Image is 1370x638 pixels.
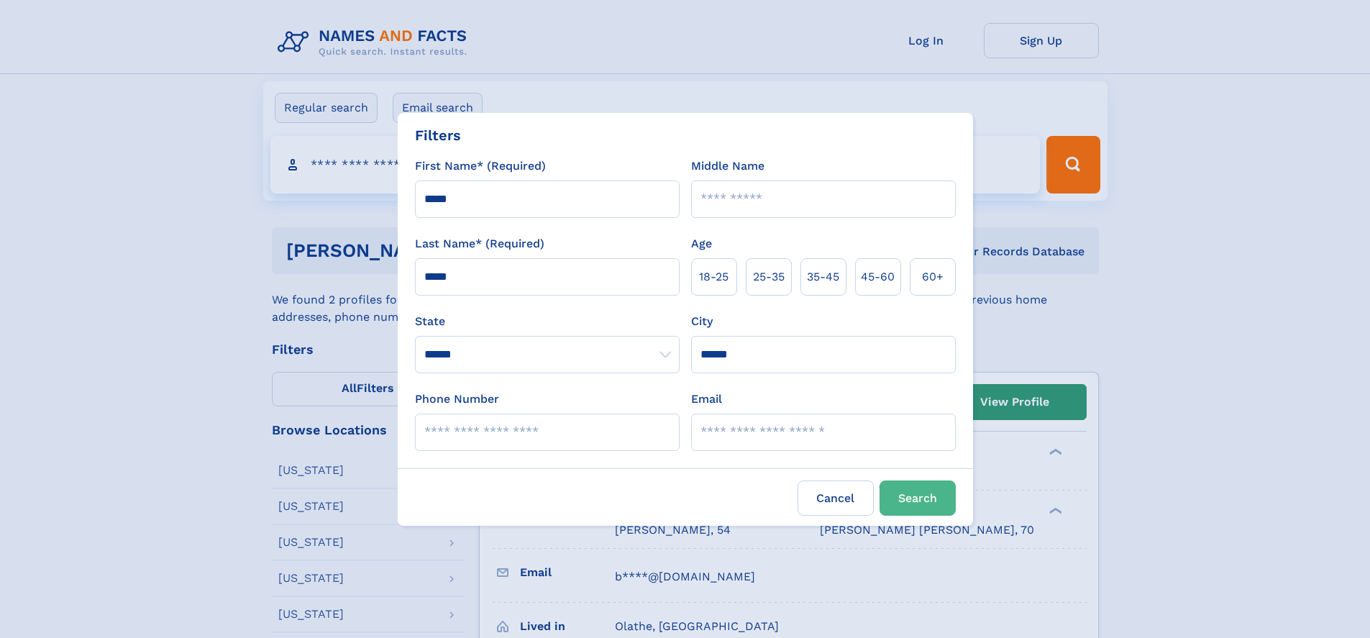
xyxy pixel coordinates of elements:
[807,268,839,286] span: 35‑45
[415,391,499,408] label: Phone Number
[691,158,764,175] label: Middle Name
[753,268,785,286] span: 25‑35
[880,480,956,516] button: Search
[415,313,680,330] label: State
[415,158,546,175] label: First Name* (Required)
[922,268,944,286] span: 60+
[861,268,895,286] span: 45‑60
[699,268,729,286] span: 18‑25
[798,480,874,516] label: Cancel
[691,313,713,330] label: City
[415,124,461,146] div: Filters
[691,235,712,252] label: Age
[415,235,544,252] label: Last Name* (Required)
[691,391,722,408] label: Email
